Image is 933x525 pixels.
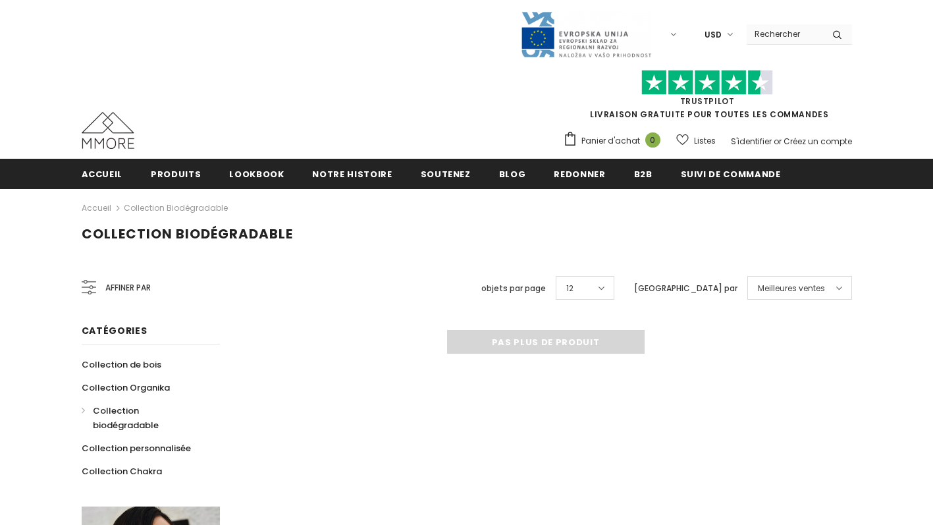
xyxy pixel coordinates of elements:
[681,159,781,188] a: Suivi de commande
[774,136,782,147] span: or
[634,168,653,180] span: B2B
[82,200,111,216] a: Accueil
[784,136,852,147] a: Créez un compte
[151,159,201,188] a: Produits
[82,381,170,394] span: Collection Organika
[694,134,716,148] span: Listes
[563,76,852,120] span: LIVRAISON GRATUITE POUR TOUTES LES COMMANDES
[554,159,605,188] a: Redonner
[566,282,573,295] span: 12
[581,134,640,148] span: Panier d'achat
[124,202,228,213] a: Collection biodégradable
[82,460,162,483] a: Collection Chakra
[82,353,161,376] a: Collection de bois
[82,112,134,149] img: Cas MMORE
[645,132,660,148] span: 0
[105,281,151,295] span: Affiner par
[634,282,737,295] label: [GEOGRAPHIC_DATA] par
[82,225,293,243] span: Collection biodégradable
[82,465,162,478] span: Collection Chakra
[93,404,159,431] span: Collection biodégradable
[680,96,735,107] a: TrustPilot
[520,28,652,40] a: Javni Razpis
[229,168,284,180] span: Lookbook
[499,159,526,188] a: Blog
[681,168,781,180] span: Suivi de commande
[82,324,147,337] span: Catégories
[731,136,772,147] a: S'identifier
[82,168,123,180] span: Accueil
[421,168,471,180] span: soutenez
[82,376,170,399] a: Collection Organika
[481,282,546,295] label: objets par page
[641,70,773,96] img: Faites confiance aux étoiles pilotes
[520,11,652,59] img: Javni Razpis
[82,159,123,188] a: Accueil
[82,442,191,455] span: Collection personnalisée
[676,129,716,152] a: Listes
[312,159,392,188] a: Notre histoire
[82,358,161,371] span: Collection de bois
[312,168,392,180] span: Notre histoire
[499,168,526,180] span: Blog
[229,159,284,188] a: Lookbook
[705,28,722,41] span: USD
[634,159,653,188] a: B2B
[758,282,825,295] span: Meilleures ventes
[747,24,822,43] input: Search Site
[563,131,667,151] a: Panier d'achat 0
[151,168,201,180] span: Produits
[554,168,605,180] span: Redonner
[421,159,471,188] a: soutenez
[82,437,191,460] a: Collection personnalisée
[82,399,205,437] a: Collection biodégradable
